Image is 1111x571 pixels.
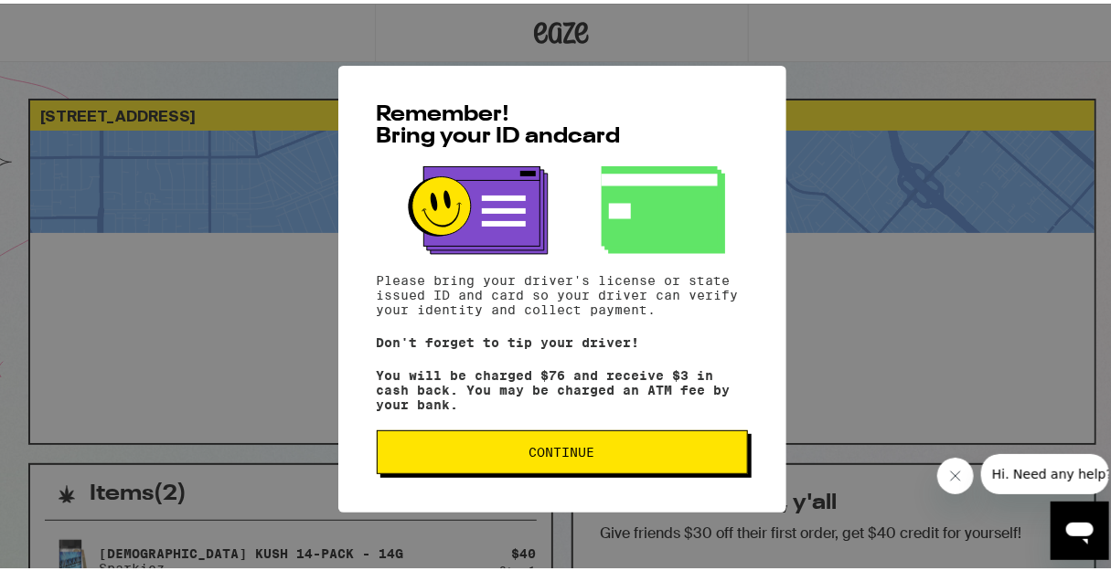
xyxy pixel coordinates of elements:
p: Please bring your driver's license or state issued ID and card so your driver can verify your ide... [377,270,748,313]
p: You will be charged $76 and receive $3 in cash back. You may be charged an ATM fee by your bank. [377,365,748,408]
iframe: Button to launch messaging window [1051,498,1109,556]
iframe: Close message [937,454,974,491]
span: Hi. Need any help? [11,13,132,27]
iframe: Message from company [981,450,1109,491]
span: Remember! Bring your ID and card [377,100,621,144]
p: Don't forget to tip your driver! [377,332,748,346]
span: Continue [529,442,595,455]
button: Continue [377,427,748,471]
